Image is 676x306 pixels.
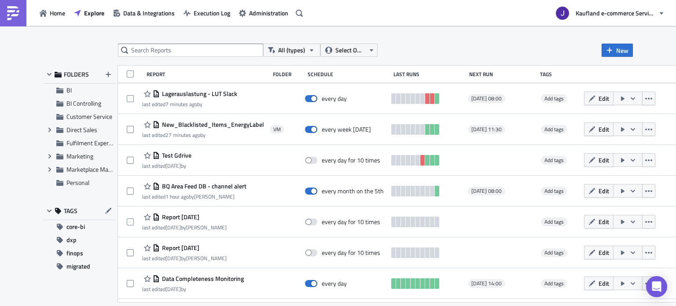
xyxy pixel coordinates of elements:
[43,260,116,273] button: migrated
[160,151,191,159] span: Test Gdrive
[471,126,502,133] span: [DATE] 11:30
[322,249,380,257] div: every day for 10 times
[118,44,263,57] input: Search Reports
[263,44,320,57] button: All (types)
[544,248,564,257] span: Add tags
[142,101,237,107] div: last edited by
[66,233,77,247] span: dxp
[599,94,609,103] span: Edit
[320,44,378,57] button: Select Owner
[544,218,564,226] span: Add tags
[541,156,567,165] span: Add tags
[35,6,70,20] button: Home
[584,246,614,259] button: Edit
[599,186,609,195] span: Edit
[471,280,502,287] span: [DATE] 14:00
[541,125,567,134] span: Add tags
[322,125,371,133] div: every week on Tuesday
[43,220,116,233] button: core-bi
[551,4,669,23] button: Kaufland e-commerce Services GmbH & Co. KG
[273,126,281,133] span: VM
[322,218,380,226] div: every day for 10 times
[64,70,89,78] span: FOLDERS
[273,71,303,77] div: Folder
[322,280,347,288] div: every day
[584,215,614,229] button: Edit
[541,187,567,195] span: Add tags
[646,276,667,297] div: Open Intercom Messenger
[322,156,380,164] div: every day for 10 times
[66,178,89,187] span: Personal
[66,220,85,233] span: core-bi
[308,71,389,77] div: Schedule
[544,156,564,164] span: Add tags
[322,187,384,195] div: every month on the 5th
[194,8,230,18] span: Execution Log
[165,285,181,293] time: 2025-09-05T09:14:49Z
[66,125,97,134] span: Direct Sales
[599,125,609,134] span: Edit
[142,162,191,169] div: last edited by
[584,184,614,198] button: Edit
[66,247,83,260] span: finops
[142,255,227,262] div: last edited by [PERSON_NAME]
[109,6,179,20] button: Data & Integrations
[64,207,77,215] span: TAGS
[540,71,580,77] div: Tags
[43,247,116,260] button: finops
[544,279,564,288] span: Add tags
[584,92,614,105] button: Edit
[165,254,181,262] time: 2025-09-10T10:53:41Z
[249,8,288,18] span: Administration
[541,279,567,288] span: Add tags
[142,132,264,138] div: last edited by
[160,275,244,283] span: Data Completeness Monitoring
[599,248,609,257] span: Edit
[70,6,109,20] button: Explore
[160,244,199,252] span: Report 2025-09-10
[165,192,189,201] time: 2025-09-30T10:47:23Z
[471,95,502,102] span: [DATE] 08:00
[278,45,305,55] span: All (types)
[555,6,570,21] img: Avatar
[584,122,614,136] button: Edit
[541,218,567,226] span: Add tags
[544,94,564,103] span: Add tags
[599,279,609,288] span: Edit
[335,45,365,55] span: Select Owner
[584,277,614,290] button: Edit
[584,153,614,167] button: Edit
[142,224,227,231] div: last edited by [PERSON_NAME]
[142,286,244,292] div: last edited by
[66,99,101,108] span: BI Controlling
[50,8,65,18] span: Home
[160,213,199,221] span: Report 2025-09-10
[541,248,567,257] span: Add tags
[6,6,20,20] img: PushMetrics
[599,217,609,226] span: Edit
[179,6,235,20] button: Execution Log
[393,71,465,77] div: Last Runs
[66,165,135,174] span: Marketplace Management
[84,8,104,18] span: Explore
[469,71,535,77] div: Next Run
[544,125,564,133] span: Add tags
[123,8,175,18] span: Data & Integrations
[160,90,237,98] span: Lagerauslastung - LUT Slack
[160,182,246,190] span: BQ Area Feed DB - channel alert
[471,188,502,195] span: [DATE] 08:00
[142,193,246,200] div: last edited by [PERSON_NAME]
[322,95,347,103] div: every day
[541,94,567,103] span: Add tags
[602,44,633,57] button: New
[160,121,264,129] span: New_Blacklisted_Items_EnergyLabel
[235,6,293,20] button: Administration
[165,223,181,232] time: 2025-09-10T11:07:57Z
[165,162,181,170] time: 2025-09-24T06:38:07Z
[66,260,90,273] span: migrated
[66,112,112,121] span: Customer Service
